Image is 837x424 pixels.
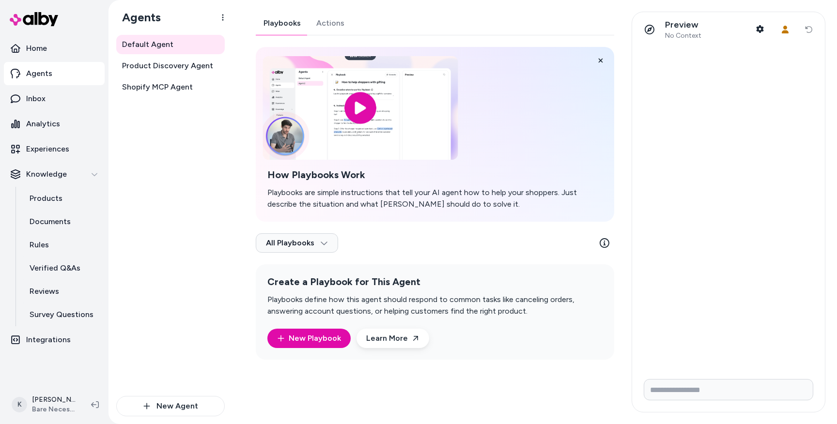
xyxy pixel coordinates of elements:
span: Shopify MCP Agent [122,81,193,93]
p: Documents [30,216,71,227]
a: Integrations [4,328,105,351]
h2: How Playbooks Work [267,169,603,181]
p: Knowledge [26,168,67,180]
a: Agents [4,62,105,85]
p: Products [30,193,62,204]
p: Agents [26,68,52,79]
p: Verified Q&As [30,262,80,274]
span: Default Agent [122,39,173,50]
a: Rules [20,233,105,257]
p: Survey Questions [30,309,93,320]
a: Survey Questions [20,303,105,326]
p: Integrations [26,334,71,346]
a: Default Agent [116,35,225,54]
a: Documents [20,210,105,233]
p: [PERSON_NAME] [32,395,76,405]
p: Inbox [26,93,46,105]
span: K [12,397,27,412]
p: Reviews [30,286,59,297]
a: Verified Q&As [20,257,105,280]
p: Playbooks define how this agent should respond to common tasks like canceling orders, answering a... [267,294,603,317]
a: Inbox [4,87,105,110]
a: Reviews [20,280,105,303]
a: Learn More [356,329,429,348]
a: Product Discovery Agent [116,56,225,76]
span: Product Discovery Agent [122,60,213,72]
button: Knowledge [4,163,105,186]
a: Playbooks [256,12,309,35]
img: alby Logo [10,12,58,26]
a: Shopify MCP Agent [116,77,225,97]
button: K[PERSON_NAME]Bare Necessities [6,389,83,420]
a: Experiences [4,137,105,161]
input: Write your prompt here [644,379,813,400]
a: Products [20,187,105,210]
h2: Create a Playbook for This Agent [267,276,603,288]
button: New Playbook [267,329,351,348]
a: New Playbook [277,333,341,344]
p: Experiences [26,143,69,155]
span: No Context [665,31,701,40]
p: Preview [665,19,701,30]
a: Analytics [4,112,105,136]
button: New Agent [116,396,225,416]
p: Playbooks are simple instructions that tell your AI agent how to help your shoppers. Just describ... [267,187,603,210]
p: Home [26,43,47,54]
a: Actions [309,12,352,35]
p: Rules [30,239,49,251]
p: Analytics [26,118,60,130]
h1: Agents [114,10,161,25]
span: Bare Necessities [32,405,76,414]
span: All Playbooks [266,238,328,248]
a: Home [4,37,105,60]
button: All Playbooks [256,233,338,253]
